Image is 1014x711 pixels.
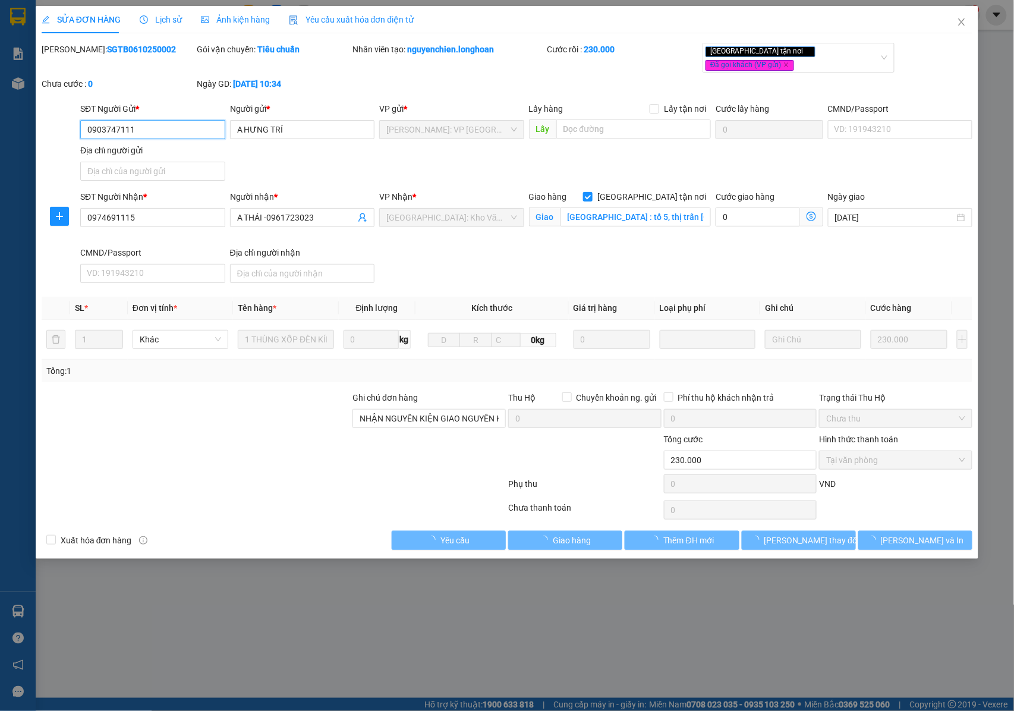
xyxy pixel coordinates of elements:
button: [PERSON_NAME] thay đổi [742,531,856,550]
div: Tổng: 1 [46,364,392,377]
button: Close [945,6,978,39]
span: close [783,62,789,68]
span: [GEOGRAPHIC_DATA] tận nơi [706,46,815,57]
span: Định lượng [356,303,398,313]
span: Tổng cước [664,435,703,444]
button: plus [957,330,968,349]
span: Cước hàng [871,303,912,313]
span: Tại văn phòng [826,451,965,469]
input: Ghi Chú [765,330,861,349]
div: Địa chỉ người nhận [230,246,375,259]
th: Ghi chú [760,297,865,320]
input: Địa chỉ của người nhận [230,264,375,283]
button: Yêu cầu [392,531,506,550]
span: 0kg [521,333,556,347]
div: CMND/Passport [828,102,973,115]
span: VP Nhận [379,192,412,202]
div: Chưa thanh toán [507,501,663,522]
span: clock-circle [140,15,148,24]
input: Cước lấy hàng [716,120,823,139]
span: user-add [358,213,367,222]
button: plus [50,207,69,226]
input: 0 [871,330,947,349]
th: Loại phụ phí [655,297,760,320]
span: Thêm ĐH mới [663,534,714,547]
span: SỬA ĐƠN HÀNG [42,15,121,24]
input: D [428,333,460,347]
input: C [492,333,521,347]
button: delete [46,330,65,349]
span: Phí thu hộ khách nhận trả [673,391,779,404]
b: [DATE] 10:34 [233,79,281,89]
label: Cước lấy hàng [716,104,769,114]
span: loading [868,536,881,544]
label: Ngày giao [828,192,865,202]
input: Cước giao hàng [716,207,800,226]
div: Nhân viên tạo: [352,43,544,56]
div: VP gửi [379,102,524,115]
button: Thêm ĐH mới [625,531,739,550]
span: Giao hàng [529,192,567,202]
span: Tên hàng [238,303,276,313]
label: Hình thức thanh toán [819,435,898,444]
span: Lấy tận nơi [659,102,711,115]
div: Chưa cước : [42,77,195,90]
input: R [459,333,492,347]
span: Đã gọi khách (VP gửi) [706,60,794,71]
span: close [957,17,966,27]
span: info-circle [139,536,147,545]
span: Lấy [529,119,556,139]
div: Địa chỉ người gửi [80,144,225,157]
span: dollar-circle [807,212,816,221]
span: Lịch sử [140,15,182,24]
span: [PERSON_NAME] thay đổi [764,534,859,547]
span: Hà Nội: Kho Văn Điển Thanh Trì [386,209,517,226]
div: Trạng thái Thu Hộ [819,391,972,404]
input: Ghi chú đơn hàng [352,409,506,428]
b: Tiêu chuẩn [257,45,300,54]
span: Giao [529,207,560,226]
span: Lấy hàng [529,104,563,114]
div: Ngày GD: [197,77,350,90]
span: VND [819,479,836,489]
label: Cước giao hàng [716,192,774,202]
span: Chuyển khoản ng. gửi [572,391,662,404]
span: Giao hàng [553,534,591,547]
span: Đơn vị tính [133,303,177,313]
span: [PERSON_NAME] và In [881,534,964,547]
input: Giao tận nơi [560,207,711,226]
input: Ngày giao [835,211,955,224]
span: Yêu cầu xuất hóa đơn điện tử [289,15,414,24]
input: Dọc đường [556,119,711,139]
span: loading [751,536,764,544]
span: edit [42,15,50,24]
span: Hồ Chí Minh: VP Quận Tân Bình [386,121,517,139]
img: icon [289,15,298,25]
input: VD: Bàn, Ghế [238,330,333,349]
button: Giao hàng [508,531,622,550]
span: [GEOGRAPHIC_DATA] tận nơi [593,190,711,203]
span: picture [201,15,209,24]
div: Gói vận chuyển: [197,43,350,56]
span: loading [540,536,553,544]
div: [PERSON_NAME]: [42,43,195,56]
b: 230.000 [584,45,615,54]
span: Giá trị hàng [574,303,618,313]
div: SĐT Người Nhận [80,190,225,203]
b: 0 [88,79,93,89]
div: Người nhận [230,190,375,203]
span: Kích thước [471,303,512,313]
div: SĐT Người Gửi [80,102,225,115]
div: CMND/Passport [80,246,225,259]
span: Chưa thu [826,410,965,427]
input: Địa chỉ của người gửi [80,162,225,181]
span: loading [427,536,440,544]
div: Cước rồi : [547,43,700,56]
span: Yêu cầu [440,534,470,547]
span: kg [399,330,411,349]
span: Ảnh kiện hàng [201,15,270,24]
button: [PERSON_NAME] và In [858,531,972,550]
span: Xuất hóa đơn hàng [56,534,137,547]
span: loading [650,536,663,544]
input: 0 [574,330,650,349]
